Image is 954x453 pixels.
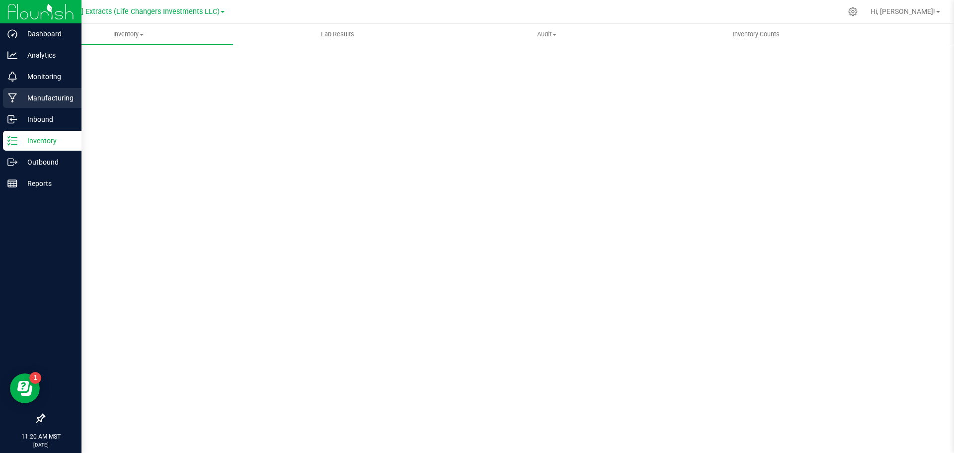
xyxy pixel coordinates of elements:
[847,7,859,16] div: Manage settings
[7,136,17,146] inline-svg: Inventory
[7,179,17,188] inline-svg: Reports
[24,24,233,45] a: Inventory
[24,30,233,39] span: Inventory
[7,72,17,82] inline-svg: Monitoring
[4,432,77,441] p: 11:20 AM MST
[719,30,793,39] span: Inventory Counts
[443,30,651,39] span: Audit
[17,92,77,104] p: Manufacturing
[442,24,651,45] a: Audit
[29,372,41,384] iframe: Resource center unread badge
[17,49,77,61] p: Analytics
[7,50,17,60] inline-svg: Analytics
[652,24,861,45] a: Inventory Counts
[10,373,40,403] iframe: Resource center
[4,441,77,449] p: [DATE]
[17,113,77,125] p: Inbound
[7,114,17,124] inline-svg: Inbound
[7,157,17,167] inline-svg: Outbound
[17,135,77,147] p: Inventory
[308,30,368,39] span: Lab Results
[17,28,77,40] p: Dashboard
[7,93,17,103] inline-svg: Manufacturing
[17,71,77,83] p: Monitoring
[29,7,220,16] span: [PERSON_NAME] Extracts (Life Changers Investments LLC)
[7,29,17,39] inline-svg: Dashboard
[17,178,77,189] p: Reports
[17,156,77,168] p: Outbound
[871,7,935,15] span: Hi, [PERSON_NAME]!
[233,24,442,45] a: Lab Results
